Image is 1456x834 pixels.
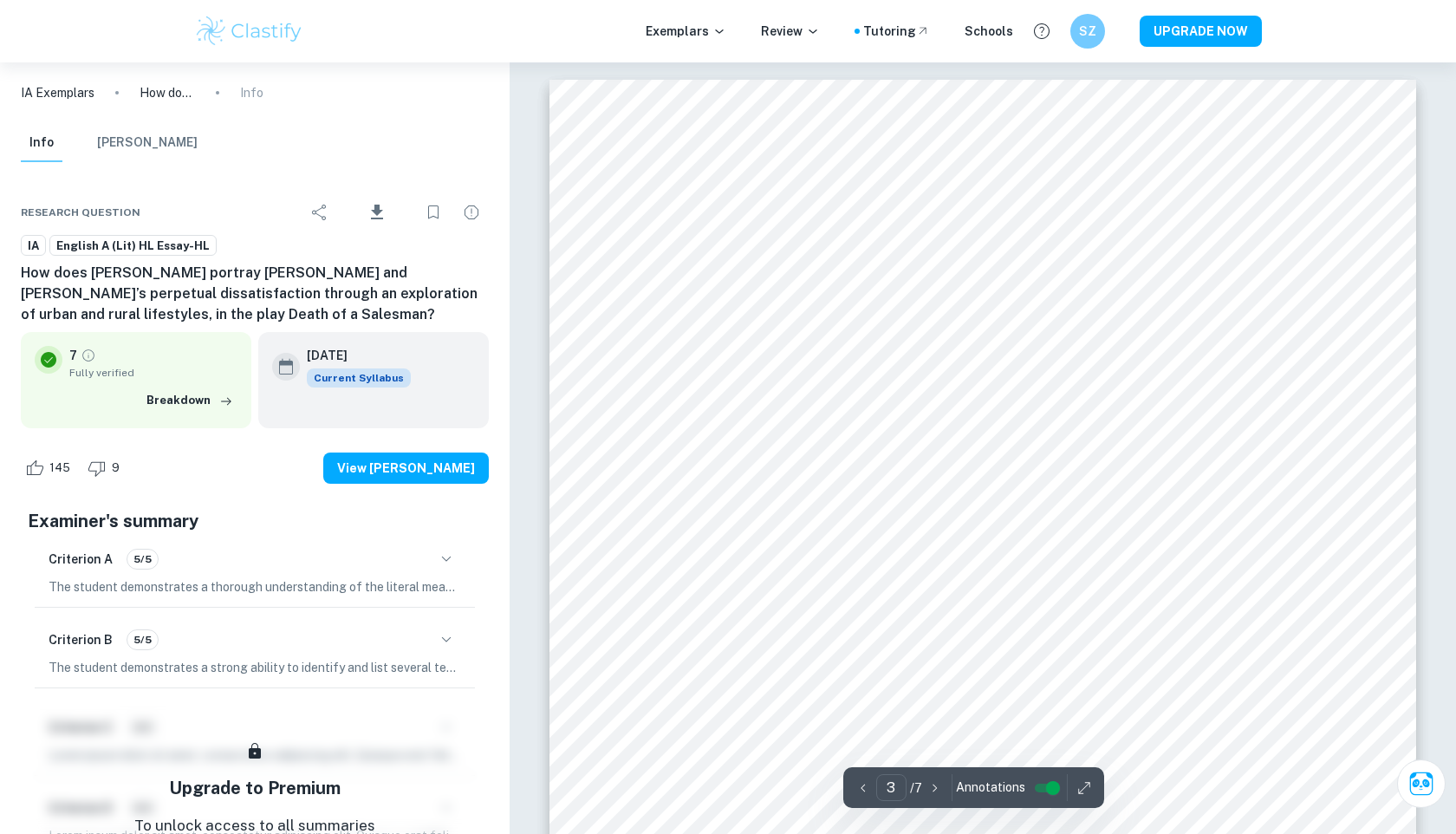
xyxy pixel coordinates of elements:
[1078,22,1098,41] h6: SZ
[49,630,113,649] h6: Criterion B
[127,551,158,567] span: 5/5
[83,454,129,482] div: Dislike
[21,124,62,162] button: Info
[1397,759,1446,808] button: Ask Clai
[646,22,726,41] p: Exemplars
[140,83,195,102] p: How does [PERSON_NAME] portray [PERSON_NAME] and [PERSON_NAME]’s perpetual dissatisfaction throug...
[1140,16,1262,47] button: UPGRADE NOW
[761,22,820,41] p: Review
[454,195,489,230] div: Report issue
[21,454,80,482] div: Like
[302,195,337,230] div: Share
[323,453,489,484] button: View [PERSON_NAME]
[1070,14,1105,49] button: SZ
[307,368,411,388] span: Current Syllabus
[69,346,77,365] p: 7
[341,190,413,235] div: Download
[416,195,451,230] div: Bookmark
[97,124,198,162] button: [PERSON_NAME]
[863,22,930,41] a: Tutoring
[307,346,397,365] h6: [DATE]
[194,14,304,49] img: Clastify logo
[307,368,411,388] div: This exemplar is based on the current syllabus. Feel free to refer to it for inspiration/ideas wh...
[102,459,129,477] span: 9
[956,779,1025,797] span: Annotations
[240,83,263,102] p: Info
[21,83,94,102] a: IA Exemplars
[127,632,158,648] span: 5/5
[49,235,217,257] a: English A (Lit) HL Essay-HL
[22,238,45,255] span: IA
[142,388,237,414] button: Breakdown
[1027,16,1056,46] button: Help and Feedback
[21,235,46,257] a: IA
[965,22,1013,41] a: Schools
[49,658,461,677] p: The student demonstrates a strong ability to identify and list several textual features and autho...
[81,348,96,363] a: Grade fully verified
[69,365,237,381] span: Fully verified
[50,238,216,255] span: English A (Lit) HL Essay-HL
[28,508,482,534] h5: Examiner's summary
[49,550,113,569] h6: Criterion A
[21,205,140,220] span: Research question
[49,577,461,596] p: The student demonstrates a thorough understanding of the literal meaning of the text, focusing on...
[21,263,489,325] h6: How does [PERSON_NAME] portray [PERSON_NAME] and [PERSON_NAME]’s perpetual dissatisfaction throug...
[910,779,922,798] p: / 7
[40,459,80,477] span: 145
[169,775,341,801] h5: Upgrade to Premium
